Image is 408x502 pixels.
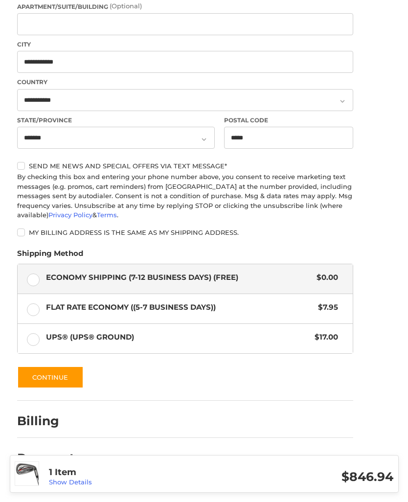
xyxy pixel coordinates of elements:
button: Continue [17,366,84,388]
a: Terms [97,211,117,219]
label: State/Province [17,116,215,125]
legend: Shipping Method [17,248,83,264]
label: Postal Code [224,116,353,125]
h3: 1 Item [49,467,221,478]
span: UPS® (UPS® Ground) [46,332,310,343]
span: $17.00 [310,332,339,343]
label: Send me news and special offers via text message* [17,162,353,170]
span: Economy Shipping (7-12 Business Days) (Free) [46,272,312,283]
small: (Optional) [110,2,142,10]
h2: Billing [17,413,74,429]
span: $7.95 [314,302,339,313]
img: Cobra DS-Adapt Max Irons [15,462,39,485]
label: Apartment/Suite/Building [17,1,353,11]
a: Show Details [49,478,92,486]
a: Privacy Policy [48,211,92,219]
iframe: Google Customer Reviews [327,476,408,502]
h3: $846.94 [221,469,393,484]
div: By checking this box and entering your phone number above, you consent to receive marketing text ... [17,172,353,220]
span: Flat Rate Economy ((5-7 Business Days)) [46,302,314,313]
span: $0.00 [312,272,339,283]
label: Country [17,78,353,87]
label: City [17,40,353,49]
h2: Payment [17,451,75,466]
label: My billing address is the same as my shipping address. [17,228,353,236]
